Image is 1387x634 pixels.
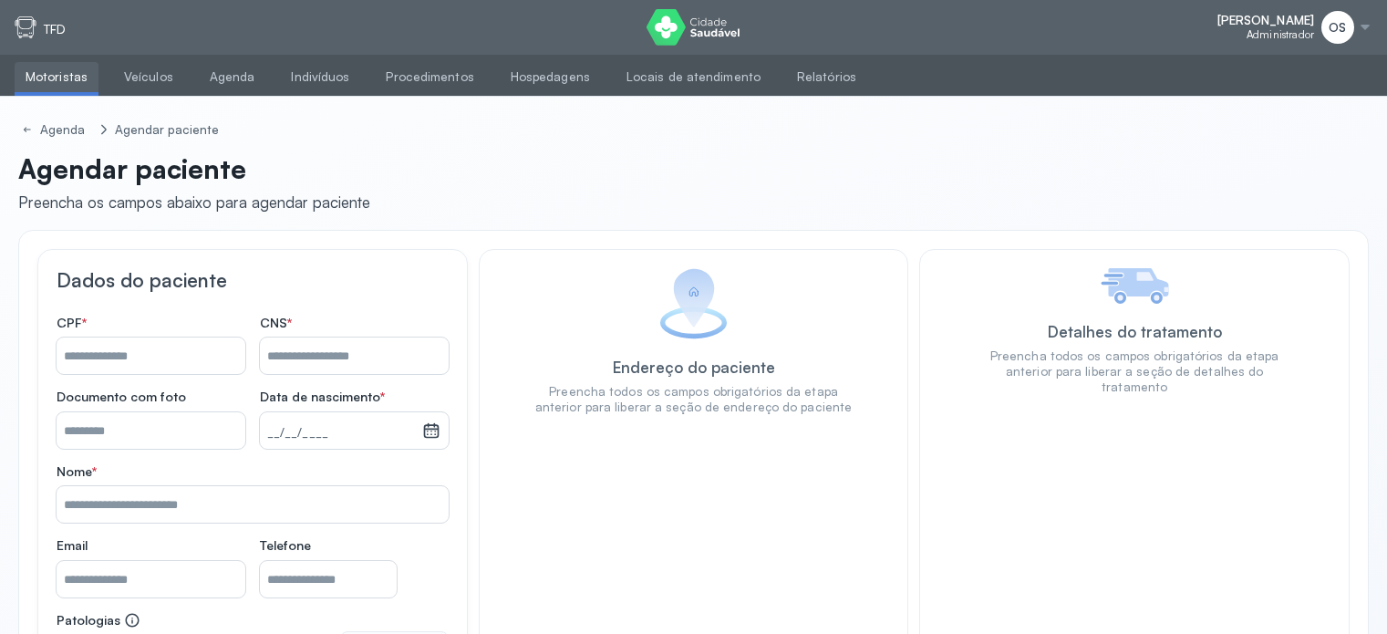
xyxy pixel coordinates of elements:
[786,62,867,92] a: Relatórios
[1048,322,1222,341] div: Detalhes do tratamento
[40,122,89,138] div: Agenda
[1101,268,1169,304] img: Imagem de Detalhes do tratamento
[57,537,88,554] span: Email
[280,62,360,92] a: Indivíduos
[975,348,1294,395] div: Preencha todos os campos obrigatórios da etapa anterior para liberar a seção de detalhes do trata...
[375,62,484,92] a: Procedimentos
[57,315,87,331] span: CPF
[1217,13,1314,28] span: [PERSON_NAME]
[111,119,223,141] a: Agendar paciente
[15,16,36,38] img: tfd.svg
[44,22,66,37] p: TFD
[534,384,854,415] div: Preencha todos os campos obrigatórios da etapa anterior para liberar a seção de endereço do paciente
[18,119,93,141] a: Agenda
[199,62,266,92] a: Agenda
[57,268,449,292] h3: Dados do paciente
[267,424,415,442] small: __/__/____
[57,389,186,405] span: Documento com foto
[18,192,370,212] div: Preencha os campos abaixo para agendar paciente
[616,62,771,92] a: Locais de atendimento
[647,9,740,46] img: logo do Cidade Saudável
[500,62,601,92] a: Hospedagens
[113,62,184,92] a: Veículos
[260,389,385,405] span: Data de nascimento
[260,537,311,554] span: Telefone
[57,612,140,629] span: Patologias
[613,358,775,377] div: Endereço do paciente
[18,152,370,185] p: Agendar paciente
[1329,20,1346,36] span: OS
[1247,28,1314,41] span: Administrador
[115,122,220,138] div: Agendar paciente
[659,268,728,339] img: Imagem de Endereço do paciente
[260,315,292,331] span: CNS
[15,62,98,92] a: Motoristas
[57,463,97,480] span: Nome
